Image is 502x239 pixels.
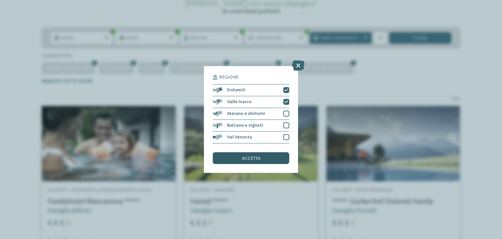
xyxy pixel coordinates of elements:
span: Bolzano e vigneti [227,123,263,128]
span: Regione [219,75,239,80]
span: Dolomiti [227,88,245,92]
span: Merano e dintorni [227,111,265,116]
span: accetta [242,156,260,161]
span: Valle Isarco [227,100,251,104]
span: Val Venosta [227,135,252,139]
